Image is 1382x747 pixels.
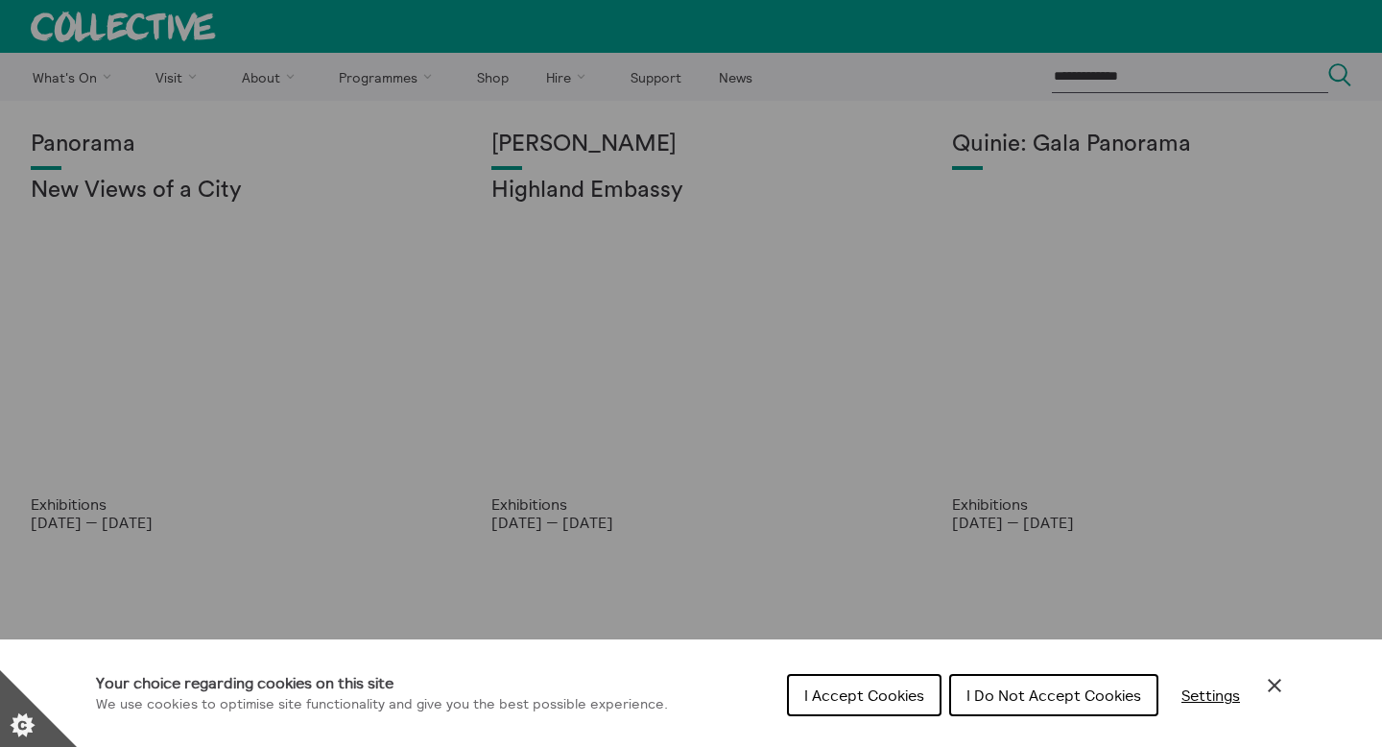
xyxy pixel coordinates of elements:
[1166,676,1255,714] button: Settings
[787,674,941,716] button: I Accept Cookies
[1263,674,1286,697] button: Close Cookie Control
[96,694,668,715] p: We use cookies to optimise site functionality and give you the best possible experience.
[949,674,1158,716] button: I Do Not Accept Cookies
[966,686,1141,705] span: I Do Not Accept Cookies
[1181,686,1240,705] span: Settings
[96,671,668,694] h1: Your choice regarding cookies on this site
[804,686,924,705] span: I Accept Cookies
